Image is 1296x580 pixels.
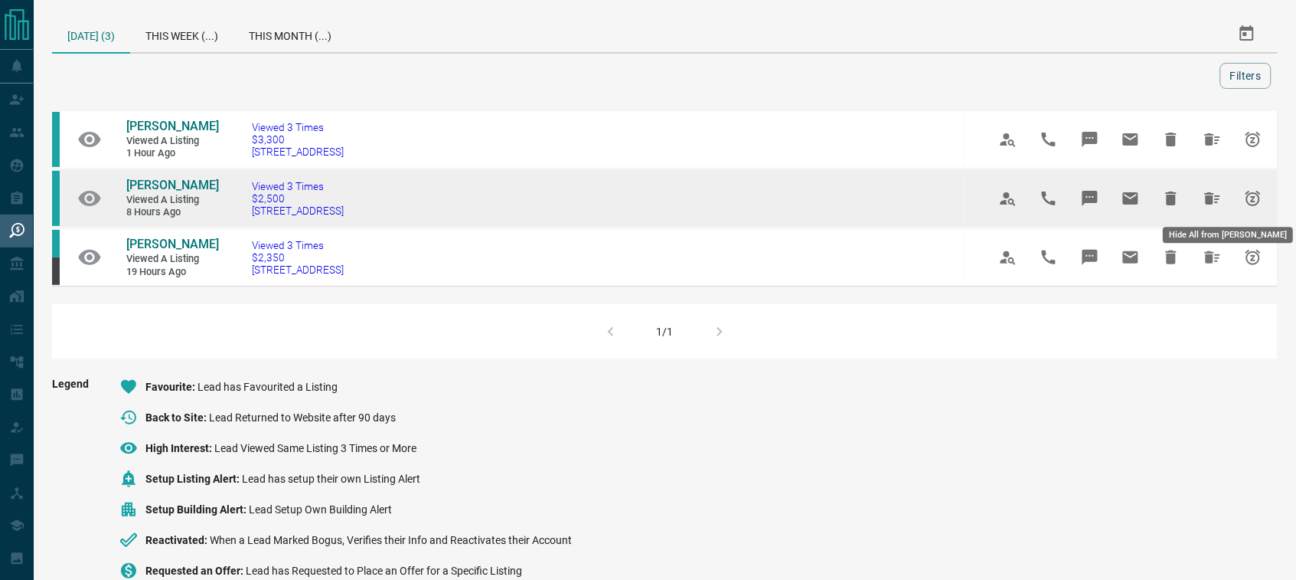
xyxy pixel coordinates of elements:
[246,565,522,577] span: Lead has Requested to Place an Offer for a Specific Listing
[145,503,249,516] span: Setup Building Alert
[145,473,242,485] span: Setup Listing Alert
[52,171,60,226] div: condos.ca
[252,239,344,276] a: Viewed 3 Times$2,350[STREET_ADDRESS]
[126,147,218,160] span: 1 hour ago
[1194,180,1231,217] span: Hide All from Rita Dean
[145,565,246,577] span: Requested an Offer
[52,230,60,257] div: condos.ca
[233,15,347,52] div: This Month (...)
[990,121,1027,158] span: View Profile
[52,15,130,54] div: [DATE] (3)
[210,534,572,546] span: When a Lead Marked Bogus, Verifies their Info and Reactivates their Account
[209,411,396,424] span: Lead Returned to Website after 90 days
[126,266,218,279] span: 19 hours ago
[252,133,344,146] span: $3,300
[1229,15,1265,52] button: Select Date Range
[126,237,218,253] a: [PERSON_NAME]
[126,119,219,133] span: [PERSON_NAME]
[126,135,218,148] span: Viewed a Listing
[52,257,60,285] div: mrloft.ca
[252,205,344,217] span: [STREET_ADDRESS]
[126,119,218,135] a: [PERSON_NAME]
[126,178,218,194] a: [PERSON_NAME]
[145,411,209,424] span: Back to Site
[252,192,344,205] span: $2,500
[1164,228,1294,244] div: Hide All from [PERSON_NAME]
[1030,121,1067,158] span: Call
[1072,180,1108,217] span: Message
[145,534,210,546] span: Reactivated
[990,180,1027,217] span: View Profile
[1112,180,1149,217] span: Email
[130,15,233,52] div: This Week (...)
[1235,239,1272,276] span: Snooze
[252,251,344,264] span: $2,350
[1030,180,1067,217] span: Call
[1112,239,1149,276] span: Email
[252,146,344,158] span: [STREET_ADDRESS]
[52,112,60,167] div: condos.ca
[126,194,218,207] span: Viewed a Listing
[252,180,344,217] a: Viewed 3 Times$2,500[STREET_ADDRESS]
[1153,180,1190,217] span: Hide
[198,381,338,393] span: Lead has Favourited a Listing
[1030,239,1067,276] span: Call
[242,473,420,485] span: Lead has setup their own Listing Alert
[990,239,1027,276] span: View Profile
[145,381,198,393] span: Favourite
[126,178,219,192] span: [PERSON_NAME]
[249,503,392,516] span: Lead Setup Own Building Alert
[252,121,344,158] a: Viewed 3 Times$3,300[STREET_ADDRESS]
[1235,121,1272,158] span: Snooze
[252,121,344,133] span: Viewed 3 Times
[126,237,219,251] span: [PERSON_NAME]
[1220,63,1272,89] button: Filters
[1072,239,1108,276] span: Message
[1072,121,1108,158] span: Message
[1153,121,1190,158] span: Hide
[126,206,218,219] span: 8 hours ago
[252,180,344,192] span: Viewed 3 Times
[214,442,416,454] span: Lead Viewed Same Listing 3 Times or More
[657,326,674,338] div: 1/1
[1235,180,1272,217] span: Snooze
[1153,239,1190,276] span: Hide
[252,264,344,276] span: [STREET_ADDRESS]
[126,253,218,266] span: Viewed a Listing
[1112,121,1149,158] span: Email
[252,239,344,251] span: Viewed 3 Times
[145,442,214,454] span: High Interest
[1194,121,1231,158] span: Hide All from Vincent Vistanio
[1194,239,1231,276] span: Hide All from Abhishek Pandey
